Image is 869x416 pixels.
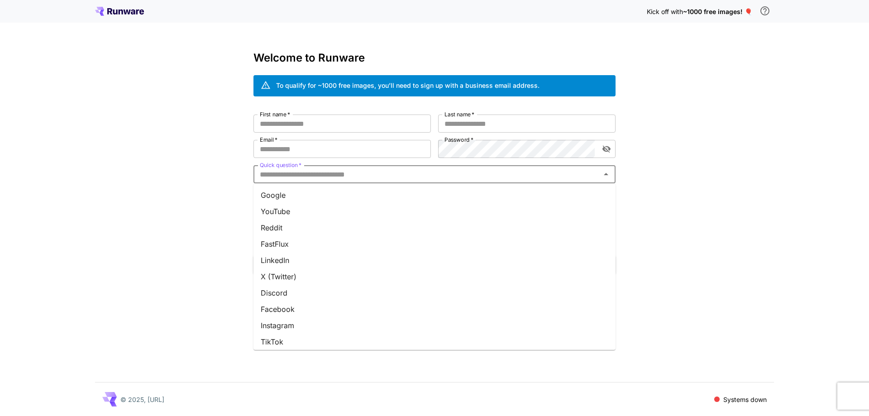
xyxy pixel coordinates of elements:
label: Password [444,136,473,143]
span: Kick off with [647,8,683,15]
li: LinkedIn [253,252,616,268]
div: To qualify for ~1000 free images, you’ll need to sign up with a business email address. [276,81,540,90]
button: In order to qualify for free credit, you need to sign up with a business email address and click ... [756,2,774,20]
button: Close [600,168,612,181]
p: Systems down [723,395,767,404]
h3: Welcome to Runware [253,52,616,64]
li: X (Twitter) [253,268,616,285]
li: TikTok [253,334,616,350]
label: Email [260,136,277,143]
li: Facebook [253,301,616,317]
li: YouTube [253,203,616,220]
li: Discord [253,285,616,301]
label: Quick question [260,161,301,169]
label: First name [260,110,290,118]
li: Instagram [253,317,616,334]
li: Google [253,187,616,203]
li: Reddit [253,220,616,236]
label: Last name [444,110,474,118]
span: ~1000 free images! 🎈 [683,8,752,15]
li: FastFlux [253,236,616,252]
button: toggle password visibility [598,141,615,157]
p: © 2025, [URL] [120,395,164,404]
